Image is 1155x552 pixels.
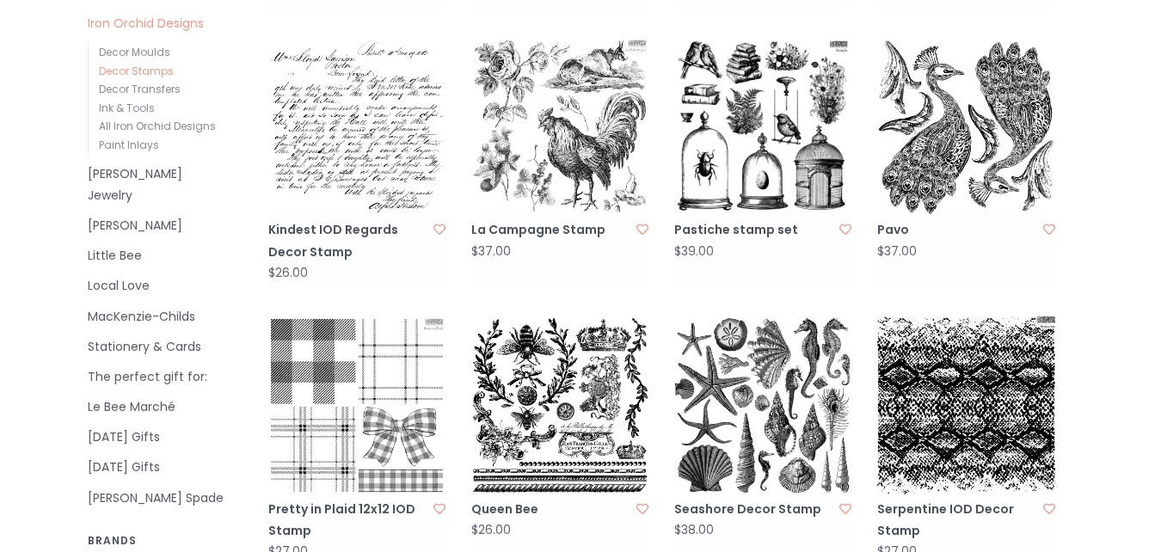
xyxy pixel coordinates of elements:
a: [PERSON_NAME] [88,215,230,236]
a: Pastiche stamp set [674,219,834,241]
div: $39.00 [674,245,714,258]
img: Iron Orchid Designs Serpentine IOD Decor Stamp [877,316,1054,494]
a: Paint Inlays [99,138,159,152]
a: Kindest IOD Regards Decor Stamp [268,219,428,262]
a: Add to wishlist [839,500,851,518]
div: $26.00 [268,267,308,279]
div: $37.00 [877,245,917,258]
a: Serpentine IOD Decor Stamp [877,499,1037,542]
a: MacKenzie-Childs [88,306,230,328]
a: La Campagne Stamp [471,219,631,241]
h3: Brands [88,535,230,546]
img: Pastiche stamp set [674,38,851,215]
a: Add to wishlist [839,221,851,238]
img: Iron Orchid Designs Seashore Decor Stamp [674,316,851,494]
a: Local Love [88,275,230,297]
a: Seashore Decor Stamp [674,499,834,520]
a: Add to wishlist [636,221,648,238]
a: Pavo [877,219,1037,241]
a: Ink & Tools [99,101,155,115]
div: $26.00 [471,524,511,537]
a: Little Bee [88,245,230,267]
a: Decor Moulds [99,45,170,59]
img: Iron Orchid Designs Pretty in Plaid 12x12 IOD Stamp [268,316,445,494]
a: Add to wishlist [1043,221,1055,238]
div: $38.00 [674,524,714,537]
a: [PERSON_NAME] Spade [88,488,230,509]
a: Decor Stamps [99,64,174,78]
a: Iron Orchid Designs [88,13,230,34]
a: Pretty in Plaid 12x12 IOD Stamp [268,499,428,542]
a: Le Bee Marché [88,396,230,418]
a: Decor Transfers [99,82,181,96]
div: $37.00 [471,245,511,258]
a: The perfect gift for: [88,366,230,388]
img: Iron Orchid Designs Kindest IOD Regards Decor Stamp [268,38,445,215]
a: Stationery & Cards [88,336,230,358]
a: [DATE] Gifts [88,426,230,448]
img: Iron Orchid Designs Pavo [877,38,1054,215]
a: Queen Bee [471,499,631,520]
a: Add to wishlist [636,500,648,518]
a: Add to wishlist [433,500,445,518]
a: Add to wishlist [1043,500,1055,518]
a: [DATE] Gifts [88,457,230,478]
img: La Campagne Stamp [471,38,648,215]
img: Iron Orchid Designs Queen Bee [471,316,648,494]
a: All Iron Orchid Designs [99,119,216,133]
a: [PERSON_NAME] Jewelry [88,163,230,206]
a: Add to wishlist [433,221,445,238]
